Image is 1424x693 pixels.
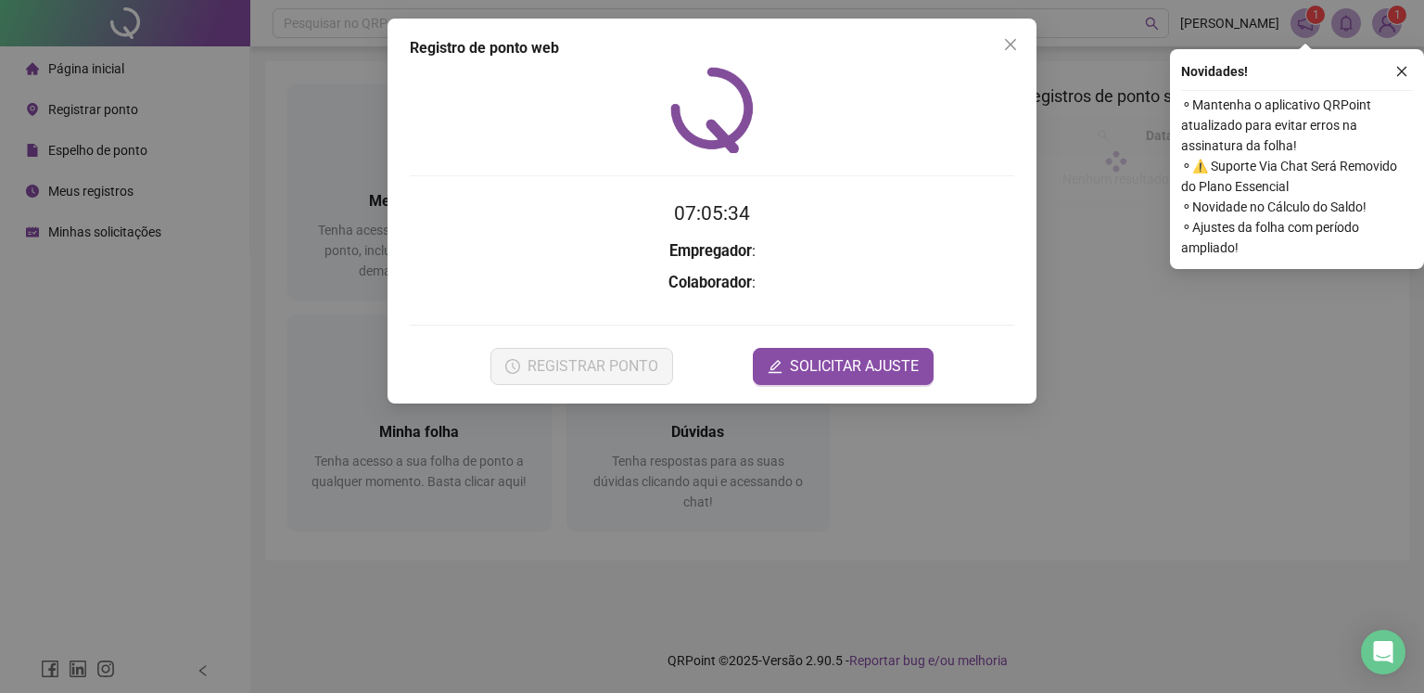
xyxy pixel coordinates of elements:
strong: Colaborador [668,274,752,291]
button: Close [996,30,1025,59]
span: SOLICITAR AJUSTE [790,355,919,378]
div: Open Intercom Messenger [1361,630,1405,674]
span: close [1395,65,1408,78]
span: ⚬ Ajustes da folha com período ampliado! [1181,217,1413,258]
span: ⚬ Mantenha o aplicativo QRPoint atualizado para evitar erros na assinatura da folha! [1181,95,1413,156]
button: editSOLICITAR AJUSTE [753,348,934,385]
h3: : [410,271,1014,295]
span: ⚬ Novidade no Cálculo do Saldo! [1181,197,1413,217]
span: ⚬ ⚠️ Suporte Via Chat Será Removido do Plano Essencial [1181,156,1413,197]
button: REGISTRAR PONTO [490,348,673,385]
div: Registro de ponto web [410,37,1014,59]
span: close [1003,37,1018,52]
strong: Empregador [669,242,752,260]
img: QRPoint [670,67,754,153]
span: Novidades ! [1181,61,1248,82]
h3: : [410,239,1014,263]
span: edit [768,359,782,374]
time: 07:05:34 [674,202,750,225]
